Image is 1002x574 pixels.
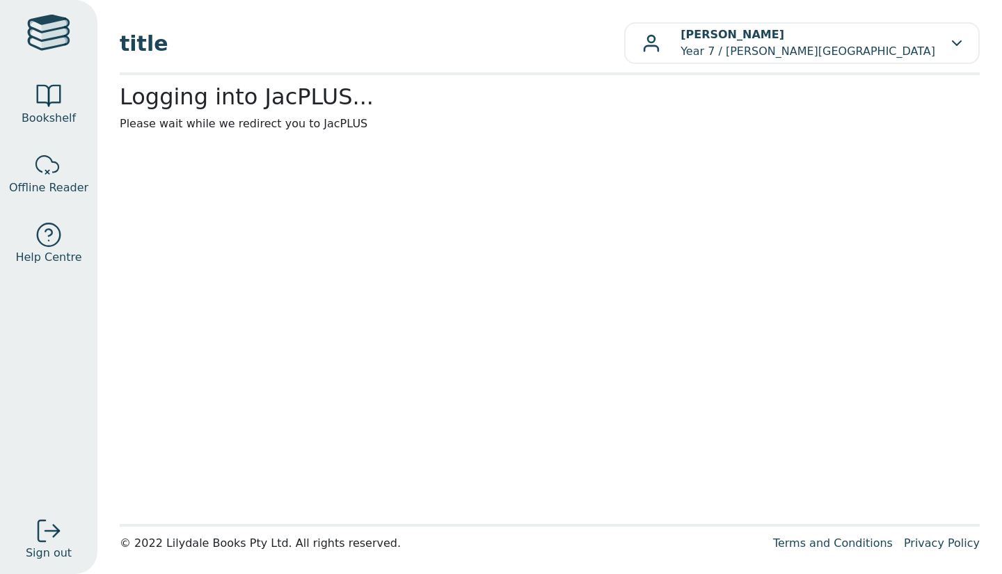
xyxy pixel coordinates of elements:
span: Offline Reader [9,180,88,196]
b: [PERSON_NAME] [681,28,784,41]
span: Sign out [26,545,72,561]
p: Please wait while we redirect you to JacPLUS [120,115,980,132]
span: title [120,28,624,59]
span: Bookshelf [22,110,76,127]
p: Year 7 / [PERSON_NAME][GEOGRAPHIC_DATA] [681,26,935,60]
div: © 2022 Lilydale Books Pty Ltd. All rights reserved. [120,535,762,552]
a: Privacy Policy [904,536,980,550]
a: Terms and Conditions [773,536,893,550]
span: Help Centre [15,249,81,266]
button: [PERSON_NAME]Year 7 / [PERSON_NAME][GEOGRAPHIC_DATA] [624,22,980,64]
h2: Logging into JacPLUS... [120,83,980,110]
